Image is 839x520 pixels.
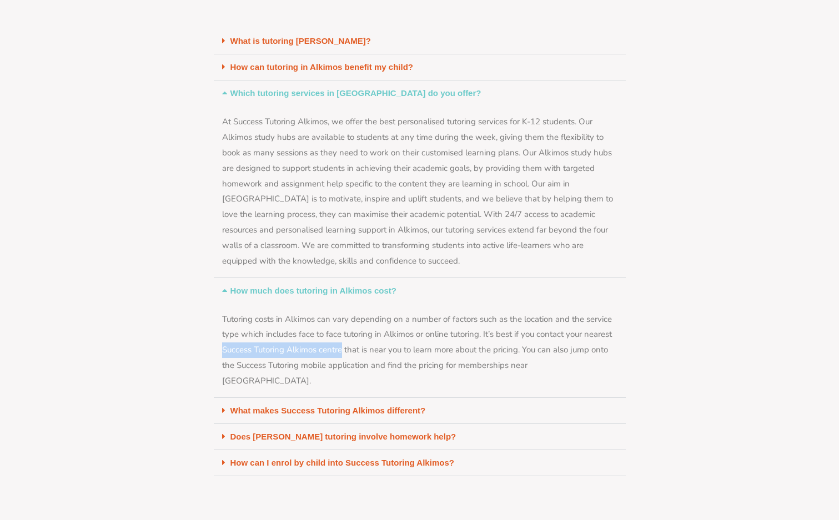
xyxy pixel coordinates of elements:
a: How can tutoring in Alkimos benefit my child? [230,62,413,72]
a: What is tutoring [PERSON_NAME]? [230,36,371,46]
div: What makes Success Tutoring Alkimos different? [214,398,626,424]
a: How can I enrol by child into Success Tutoring Alkimos? [230,458,454,467]
div: Does [PERSON_NAME] tutoring involve homework help? [214,424,626,450]
div: How can tutoring in Alkimos benefit my child? [214,54,626,80]
div: What is tutoring [PERSON_NAME]? [214,28,626,54]
div: How much does tutoring in Alkimos cost? [214,278,626,304]
div: How much does tutoring in Alkimos cost? [214,304,626,398]
div: Which tutoring services in [GEOGRAPHIC_DATA] do you offer? [214,80,626,106]
div: How can I enrol by child into Success Tutoring Alkimos? [214,450,626,476]
div: Which tutoring services in [GEOGRAPHIC_DATA] do you offer? [214,106,626,277]
iframe: Chat Widget [649,395,839,520]
a: Does [PERSON_NAME] tutoring involve homework help? [230,432,456,441]
a: Which tutoring services in [GEOGRAPHIC_DATA] do you offer? [230,88,481,98]
a: How much does tutoring in Alkimos cost? [230,286,396,295]
a: What makes Success Tutoring Alkimos different? [230,406,426,415]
